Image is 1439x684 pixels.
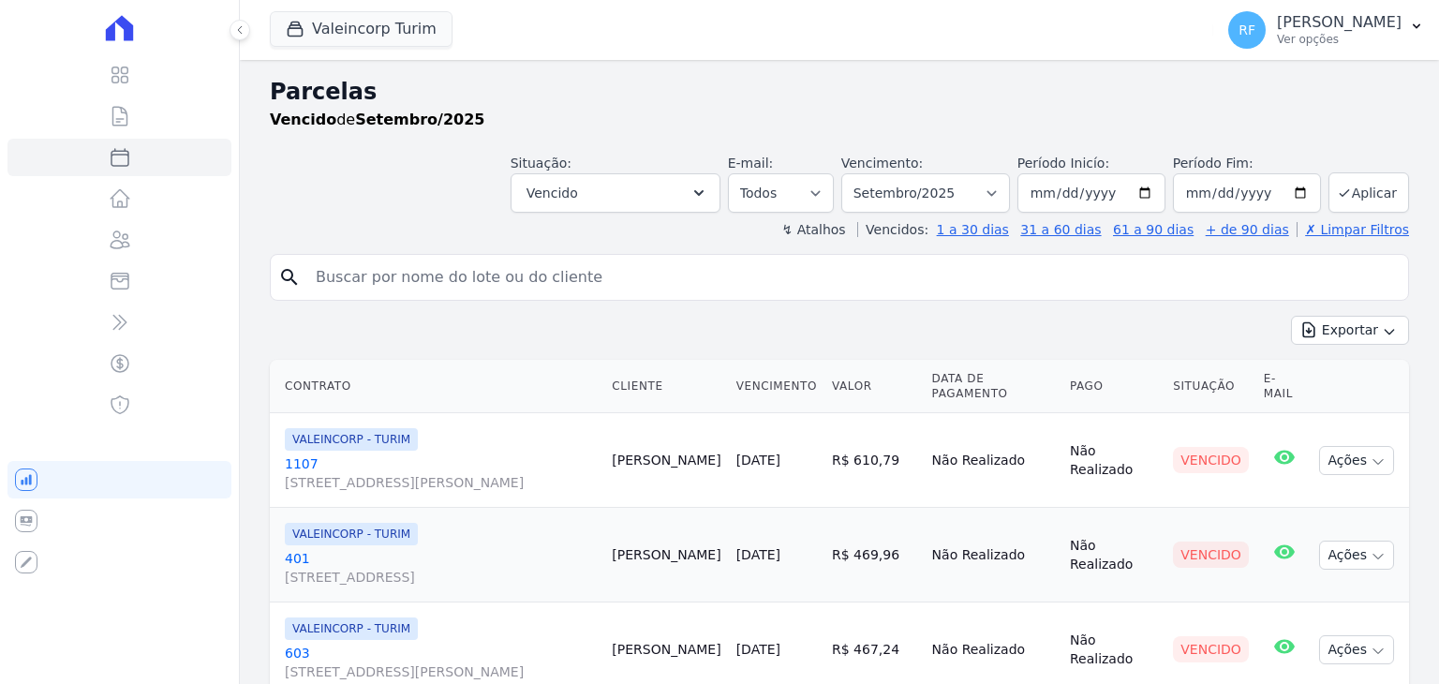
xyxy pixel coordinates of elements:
[736,453,780,468] a: [DATE]
[824,508,925,602] td: R$ 469,96
[285,662,597,681] span: [STREET_ADDRESS][PERSON_NAME]
[285,644,597,681] a: 603[STREET_ADDRESS][PERSON_NAME]
[841,156,923,171] label: Vencimento:
[278,266,301,289] i: search
[1319,541,1394,570] button: Ações
[1173,636,1249,662] div: Vencido
[1256,360,1313,413] th: E-mail
[736,547,780,562] a: [DATE]
[1173,447,1249,473] div: Vencido
[824,413,925,508] td: R$ 610,79
[604,508,728,602] td: [PERSON_NAME]
[270,360,604,413] th: Contrato
[1062,508,1165,602] td: Não Realizado
[728,156,774,171] label: E-mail:
[270,111,336,128] strong: Vencido
[1239,23,1255,37] span: RF
[736,642,780,657] a: [DATE]
[1165,360,1256,413] th: Situação
[285,549,597,587] a: 401[STREET_ADDRESS]
[304,259,1401,296] input: Buscar por nome do lote ou do cliente
[1213,4,1439,56] button: RF [PERSON_NAME] Ver opções
[604,413,728,508] td: [PERSON_NAME]
[925,508,1062,602] td: Não Realizado
[270,11,452,47] button: Valeincorp Turim
[1319,635,1394,664] button: Ações
[925,360,1062,413] th: Data de Pagamento
[857,222,928,237] label: Vencidos:
[1297,222,1409,237] a: ✗ Limpar Filtros
[285,454,597,492] a: 1107[STREET_ADDRESS][PERSON_NAME]
[511,173,720,213] button: Vencido
[925,413,1062,508] td: Não Realizado
[285,568,597,587] span: [STREET_ADDRESS]
[1206,222,1289,237] a: + de 90 dias
[1173,154,1321,173] label: Período Fim:
[527,182,578,204] span: Vencido
[1173,542,1249,568] div: Vencido
[1020,222,1101,237] a: 31 a 60 dias
[1062,413,1165,508] td: Não Realizado
[270,75,1409,109] h2: Parcelas
[285,617,418,640] span: VALEINCORP - TURIM
[1328,172,1409,213] button: Aplicar
[1291,316,1409,345] button: Exportar
[937,222,1009,237] a: 1 a 30 dias
[1113,222,1194,237] a: 61 a 90 dias
[285,428,418,451] span: VALEINCORP - TURIM
[1277,13,1402,32] p: [PERSON_NAME]
[285,473,597,492] span: [STREET_ADDRESS][PERSON_NAME]
[285,523,418,545] span: VALEINCORP - TURIM
[1062,360,1165,413] th: Pago
[1319,446,1394,475] button: Ações
[355,111,484,128] strong: Setembro/2025
[1277,32,1402,47] p: Ver opções
[729,360,824,413] th: Vencimento
[781,222,845,237] label: ↯ Atalhos
[511,156,571,171] label: Situação:
[270,109,484,131] p: de
[1017,156,1109,171] label: Período Inicío:
[824,360,925,413] th: Valor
